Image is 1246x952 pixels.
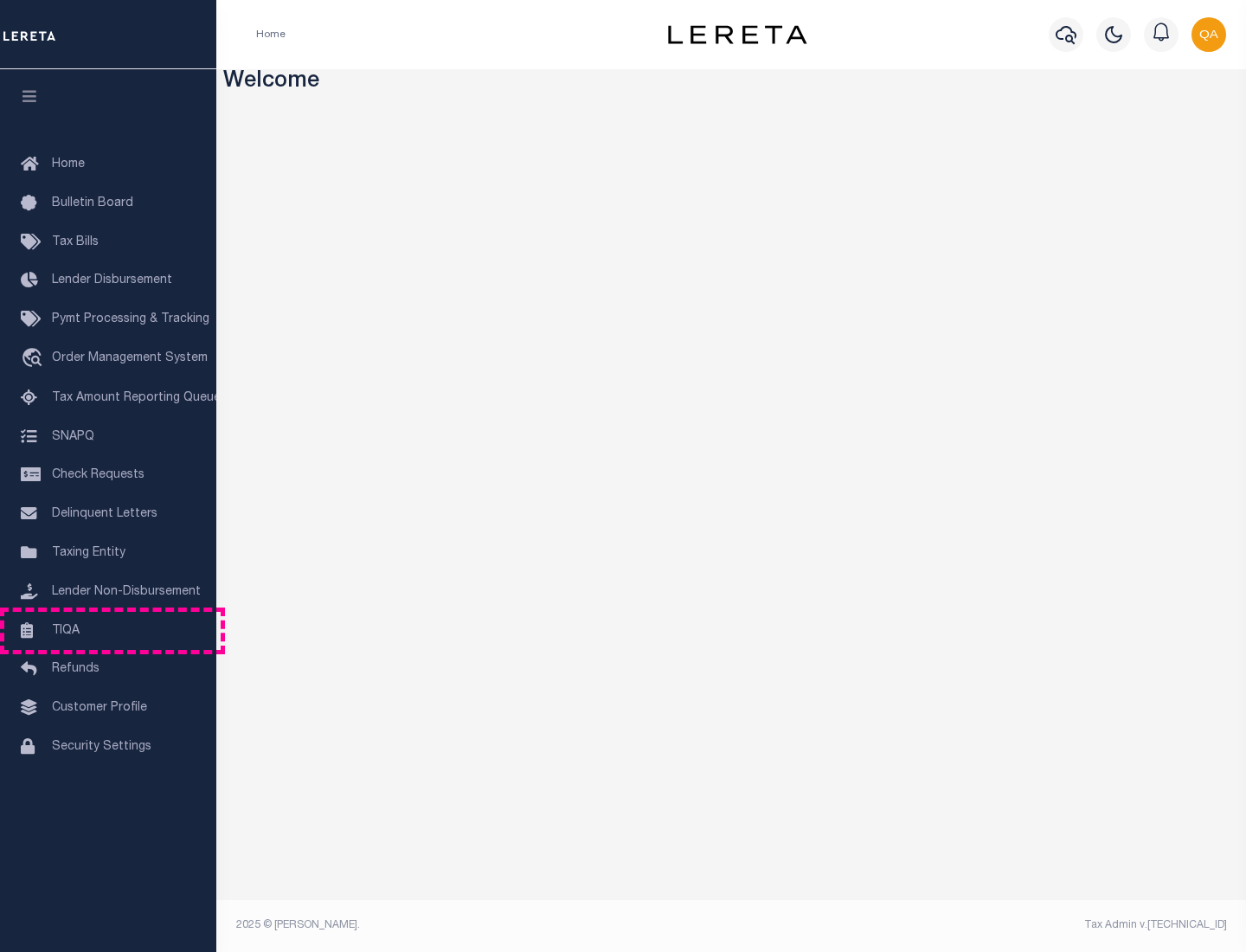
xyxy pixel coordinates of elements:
[744,917,1227,933] div: Tax Admin v.[TECHNICAL_ID]
[52,313,209,325] span: Pymt Processing & Tracking
[256,27,286,42] li: Home
[52,392,221,404] span: Tax Amount Reporting Queue
[52,586,201,598] span: Lender Non-Disbursement
[223,917,732,933] div: 2025 © [PERSON_NAME].
[1191,17,1226,52] img: svg+xml;base64,PHN2ZyB4bWxucz0iaHR0cDovL3d3dy53My5vcmcvMjAwMC9zdmciIHBvaW50ZXItZXZlbnRzPSJub25lIi...
[52,547,125,559] span: Taxing Entity
[52,430,94,442] span: SNAPQ
[52,274,172,286] span: Lender Disbursement
[52,197,133,209] span: Bulletin Board
[52,663,100,675] span: Refunds
[21,348,48,370] i: travel_explore
[52,352,208,364] span: Order Management System
[52,624,80,636] span: TIQA
[52,702,147,714] span: Customer Profile
[52,236,99,248] span: Tax Bills
[668,25,806,44] img: logo-dark.svg
[52,508,157,520] span: Delinquent Letters
[52,741,151,753] span: Security Settings
[52,469,145,481] span: Check Requests
[223,69,1240,96] h3: Welcome
[52,158,85,170] span: Home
